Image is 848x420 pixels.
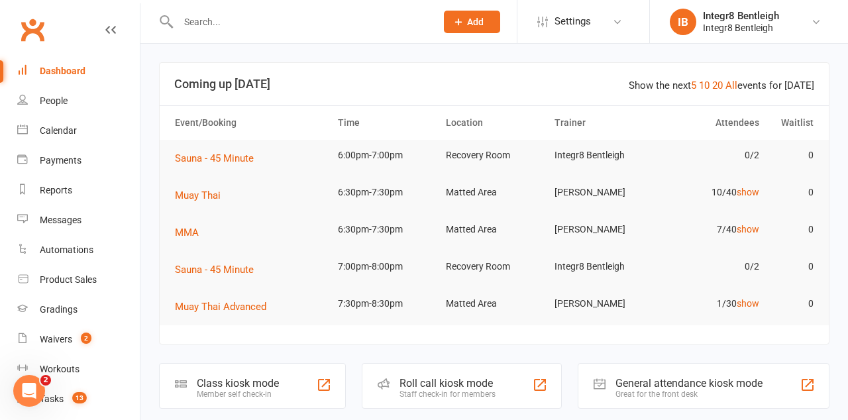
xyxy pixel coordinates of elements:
td: Integr8 Bentleigh [549,251,657,282]
button: Sauna - 45 Minute [175,150,263,166]
td: Integr8 Bentleigh [549,140,657,171]
button: Muay Thai Advanced [175,299,276,315]
button: Sauna - 45 Minute [175,262,263,278]
td: [PERSON_NAME] [549,214,657,245]
a: 10 [699,79,710,91]
td: Matted Area [440,177,549,208]
td: 7:00pm-8:00pm [332,251,441,282]
a: People [17,86,140,116]
td: 6:30pm-7:30pm [332,177,441,208]
a: show [737,187,759,197]
a: Workouts [17,354,140,384]
a: 5 [691,79,696,91]
td: Recovery Room [440,251,549,282]
span: Add [467,17,484,27]
div: Product Sales [40,274,97,285]
div: Waivers [40,334,72,344]
a: Messages [17,205,140,235]
div: Tasks [40,394,64,404]
div: General attendance kiosk mode [615,377,763,390]
div: Class kiosk mode [197,377,279,390]
a: Calendar [17,116,140,146]
th: Trainer [549,106,657,140]
th: Attendees [657,106,765,140]
td: 0 [765,214,820,245]
td: 0 [765,140,820,171]
div: Workouts [40,364,79,374]
div: Payments [40,155,81,166]
div: People [40,95,68,106]
button: Muay Thai [175,187,230,203]
td: 6:30pm-7:30pm [332,214,441,245]
div: Gradings [40,304,78,315]
td: Matted Area [440,214,549,245]
a: show [737,298,759,309]
a: Waivers 2 [17,325,140,354]
div: Reports [40,185,72,195]
h3: Coming up [DATE] [174,78,814,91]
td: 10/40 [657,177,765,208]
td: [PERSON_NAME] [549,177,657,208]
span: Settings [555,7,591,36]
span: 13 [72,392,87,403]
td: 1/30 [657,288,765,319]
button: MMA [175,225,208,240]
div: IB [670,9,696,35]
td: 6:00pm-7:00pm [332,140,441,171]
div: Staff check-in for members [399,390,496,399]
span: Sauna - 45 Minute [175,152,254,164]
a: Automations [17,235,140,265]
a: 20 [712,79,723,91]
button: Add [444,11,500,33]
div: Integr8 Bentleigh [703,10,779,22]
span: 2 [81,333,91,344]
input: Search... [174,13,427,31]
td: [PERSON_NAME] [549,288,657,319]
a: show [737,224,759,235]
th: Location [440,106,549,140]
a: Clubworx [16,13,49,46]
td: 0/2 [657,140,765,171]
div: Great for the front desk [615,390,763,399]
div: Member self check-in [197,390,279,399]
iframe: Intercom live chat [13,375,45,407]
th: Time [332,106,441,140]
div: Automations [40,244,93,255]
span: Muay Thai Advanced [175,301,266,313]
a: Reports [17,176,140,205]
td: Recovery Room [440,140,549,171]
a: Payments [17,146,140,176]
td: 0 [765,251,820,282]
span: MMA [175,227,199,238]
span: Sauna - 45 Minute [175,264,254,276]
a: All [725,79,737,91]
td: 0 [765,177,820,208]
a: Product Sales [17,265,140,295]
div: Integr8 Bentleigh [703,22,779,34]
span: 2 [40,375,51,386]
th: Waitlist [765,106,820,140]
a: Dashboard [17,56,140,86]
td: 0 [765,288,820,319]
td: 7:30pm-8:30pm [332,288,441,319]
td: 0/2 [657,251,765,282]
div: Show the next events for [DATE] [629,78,814,93]
span: Muay Thai [175,189,221,201]
a: Gradings [17,295,140,325]
div: Calendar [40,125,77,136]
th: Event/Booking [169,106,332,140]
div: Dashboard [40,66,85,76]
td: 7/40 [657,214,765,245]
td: Matted Area [440,288,549,319]
a: Tasks 13 [17,384,140,414]
div: Roll call kiosk mode [399,377,496,390]
div: Messages [40,215,81,225]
